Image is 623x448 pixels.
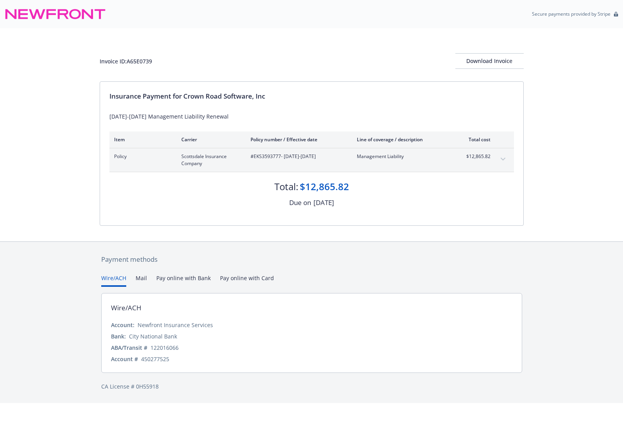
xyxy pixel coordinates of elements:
[111,303,141,313] div: Wire/ACH
[100,57,152,65] div: Invoice ID: A65E0739
[357,153,449,160] span: Management Liability
[129,332,177,340] div: City National Bank
[150,344,179,352] div: 122016066
[455,53,524,69] button: Download Invoice
[497,153,509,166] button: expand content
[181,136,238,143] div: Carrier
[141,355,169,363] div: 450277525
[313,198,334,208] div: [DATE]
[109,91,514,101] div: Insurance Payment for Crown Road Software, Inc
[532,11,610,17] p: Secure payments provided by Stripe
[111,344,147,352] div: ABA/Transit #
[111,321,134,329] div: Account:
[300,180,349,193] div: $12,865.82
[251,153,344,160] span: #EKS3593777 - [DATE]-[DATE]
[136,274,147,287] button: Mail
[109,112,514,121] div: [DATE]-[DATE] Management Liability Renewal
[220,274,274,287] button: Pay online with Card
[461,136,491,143] div: Total cost
[289,198,311,208] div: Due on
[101,274,126,287] button: Wire/ACH
[111,332,126,340] div: Bank:
[251,136,344,143] div: Policy number / Effective date
[138,321,213,329] div: Newfront Insurance Services
[274,180,298,193] div: Total:
[101,382,522,390] div: CA License # 0H55918
[455,54,524,68] div: Download Invoice
[109,148,514,172] div: PolicyScottsdale Insurance Company#EKS3593777- [DATE]-[DATE]Management Liability$12,865.82expand ...
[156,274,211,287] button: Pay online with Bank
[114,136,169,143] div: Item
[181,153,238,167] span: Scottsdale Insurance Company
[114,153,169,160] span: Policy
[357,136,449,143] div: Line of coverage / description
[111,355,138,363] div: Account #
[461,153,491,160] span: $12,865.82
[101,254,522,264] div: Payment methods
